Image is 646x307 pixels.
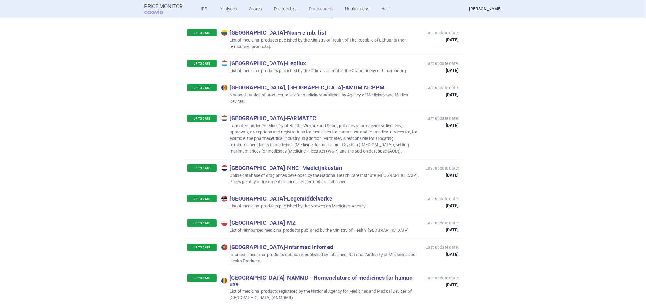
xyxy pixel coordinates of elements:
p: Farmatec, under the Ministry of Health, Welfare and Sport, provides pharmaceutical licences, appr... [221,123,420,154]
p: Last update date: [426,196,459,208]
img: Norway [221,196,227,202]
span: COGVIO [144,9,172,14]
img: Portugal [221,244,227,250]
p: List of medicinal products registered by the National Agency for Medicines and Medical Devices of... [221,288,420,301]
p: [GEOGRAPHIC_DATA] - FARMATEC [221,115,420,121]
p: UP TO DATE [187,244,217,251]
p: UP TO DATE [187,195,217,202]
p: Last update date: [426,85,459,97]
p: Last update date: [426,220,459,232]
strong: [DATE] [426,38,459,42]
p: [GEOGRAPHIC_DATA] - Legemiddelverke [221,195,367,202]
img: Moldova, Republic of [221,85,227,91]
img: Netherlands [221,115,227,121]
img: Luxembourg [221,60,227,66]
p: Online database of drug prices developed by the National Health Care Institute [GEOGRAPHIC_DATA].... [221,172,420,185]
p: UP TO DATE [187,219,217,227]
p: [GEOGRAPHIC_DATA] - NAMMD - Nomenclature of medicines for human use [221,274,420,287]
p: Last update date: [426,165,459,177]
p: [GEOGRAPHIC_DATA] - Legilux [221,60,407,66]
p: List of medicinal products published by the Official Journal of the Grand Duchy of Luxembourg. [221,68,407,74]
strong: [DATE] [426,68,459,73]
img: Netherlands [221,165,227,171]
p: [GEOGRAPHIC_DATA] - Non-reimb. list [221,29,420,36]
p: National catalog of producer prices for medicines published by Agency of Medicines and Medical De... [221,92,420,105]
strong: [DATE] [426,283,459,287]
img: Poland [221,220,227,226]
p: Last update date: [426,244,459,256]
img: Romania [221,278,227,284]
p: UP TO DATE [187,274,217,282]
a: Price MonitorCOGVIO [144,3,183,15]
p: UP TO DATE [187,164,217,172]
p: UP TO DATE [187,60,217,67]
p: [GEOGRAPHIC_DATA], [GEOGRAPHIC_DATA] - AMDM NCPPM [221,84,420,91]
p: [GEOGRAPHIC_DATA] - Infarmed Infomed [221,244,420,250]
p: [GEOGRAPHIC_DATA] - MZ [221,219,410,226]
p: [GEOGRAPHIC_DATA] - NHCI Medicijnkosten [221,164,420,171]
p: UP TO DATE [187,84,217,91]
strong: [DATE] [426,123,459,127]
p: List of medicinal products published by the Norwegian Medicines Agency. [221,203,367,209]
p: UP TO DATE [187,29,217,36]
strong: [DATE] [426,93,459,97]
strong: [DATE] [426,252,459,256]
p: Last update date: [426,60,459,73]
img: Lithuania [221,30,227,36]
strong: Price Monitor [144,3,183,9]
p: UP TO DATE [187,115,217,122]
p: List of medicinal products published by the Ministry of Health of The Republic of Lithuania (non-... [221,37,420,50]
strong: [DATE] [426,228,459,232]
p: Last update date: [426,115,459,127]
strong: [DATE] [426,204,459,208]
strong: [DATE] [426,173,459,177]
p: Last update date: [426,275,459,287]
p: Last update date: [426,30,459,42]
p: List of reimbursed medicinal products published by the Ministry of Health, [GEOGRAPHIC_DATA]. [221,227,410,234]
p: Infomed - medicinal products database, published by Infarmed, National Authority of Medicines and... [221,251,420,264]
